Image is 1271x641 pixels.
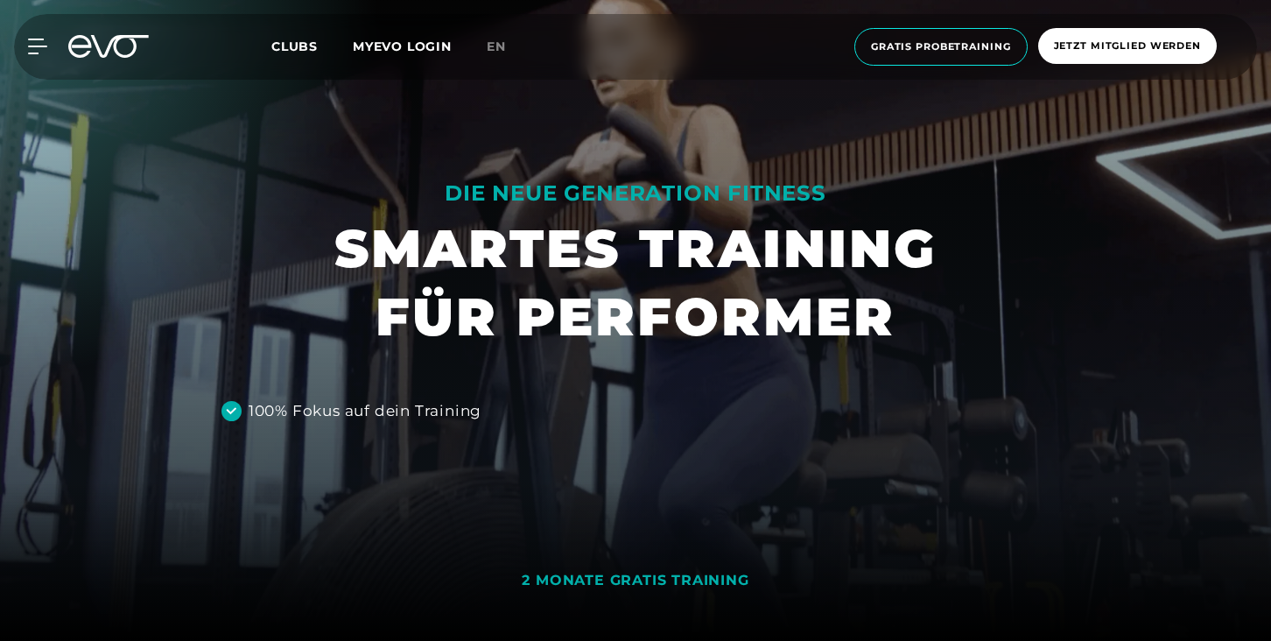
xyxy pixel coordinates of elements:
[249,400,481,423] div: 100% Fokus auf dein Training
[1054,39,1201,53] span: Jetzt Mitglied werden
[849,28,1033,66] a: Gratis Probetraining
[334,215,937,351] h1: SMARTES TRAINING FÜR PERFORMER
[334,180,937,208] div: DIE NEUE GENERATION FITNESS
[271,39,318,54] span: Clubs
[487,39,506,54] span: en
[271,38,353,54] a: Clubs
[1033,28,1222,66] a: Jetzt Mitglied werden
[871,39,1011,54] span: Gratis Probetraining
[522,572,748,590] div: 2 MONATE GRATIS TRAINING
[353,39,452,54] a: MYEVO LOGIN
[487,37,527,57] a: en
